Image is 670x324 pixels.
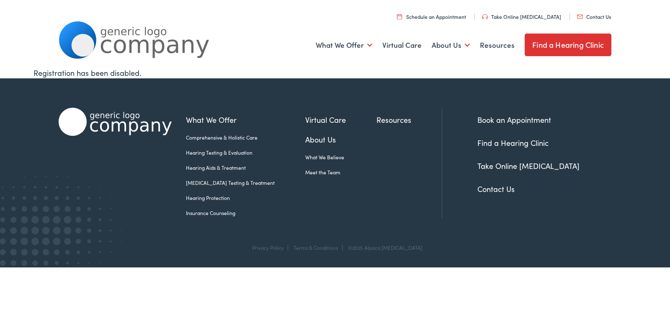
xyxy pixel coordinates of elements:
a: Schedule an Appointment [397,13,466,20]
a: Resources [480,30,515,61]
div: Registration has been disabled. [33,67,636,78]
a: Contact Us [577,13,611,20]
a: Insurance Counseling [186,209,305,217]
a: Privacy Policy [252,244,283,251]
a: Take Online [MEDICAL_DATA] [482,13,561,20]
a: Comprehensive & Holistic Care [186,134,305,141]
img: utility icon [397,14,402,19]
a: What We Offer [316,30,372,61]
a: Take Online [MEDICAL_DATA] [477,161,580,171]
a: About Us [305,134,376,145]
a: Book an Appointment [477,114,551,125]
img: utility icon [577,15,583,19]
a: Resources [376,114,442,125]
a: Find a Hearing Clinic [477,137,549,148]
a: Virtual Care [305,114,376,125]
a: Contact Us [477,184,515,194]
img: Alpaca Audiology [59,108,172,136]
a: Terms & Conditions [294,244,338,251]
img: utility icon [482,14,488,19]
a: Virtual Care [382,30,422,61]
a: Hearing Testing & Evaluation [186,149,305,156]
a: What We Offer [186,114,305,125]
div: ©2025 Alpaca [MEDICAL_DATA] [344,245,423,251]
a: Find a Hearing Clinic [525,34,611,56]
a: Hearing Protection [186,194,305,202]
a: Hearing Aids & Treatment [186,164,305,171]
a: [MEDICAL_DATA] Testing & Treatment [186,179,305,187]
a: About Us [432,30,470,61]
a: What We Believe [305,153,376,161]
a: Meet the Team [305,168,376,176]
